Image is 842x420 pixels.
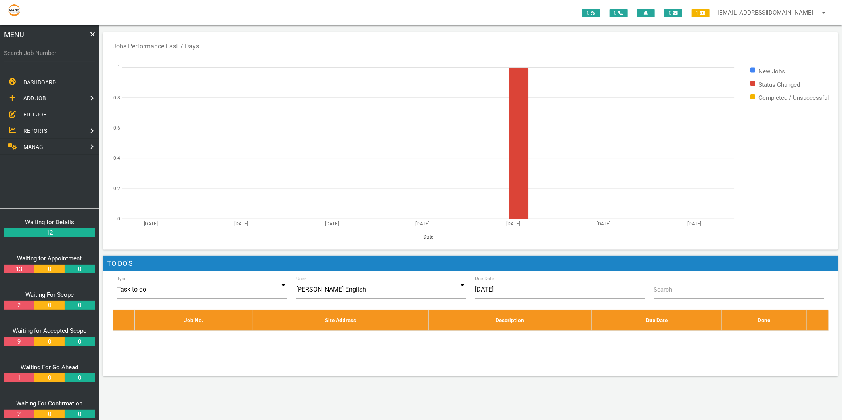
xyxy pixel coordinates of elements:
[325,221,339,227] text: [DATE]
[117,65,120,70] text: 1
[65,410,95,419] a: 0
[253,310,429,330] th: Site Address
[758,81,800,88] text: Status Changed
[65,301,95,310] a: 0
[8,4,21,17] img: s3file
[65,337,95,346] a: 0
[144,221,158,227] text: [DATE]
[23,128,47,134] span: REPORTS
[687,221,701,227] text: [DATE]
[582,9,600,17] span: 0
[117,275,127,282] label: Type
[17,400,83,407] a: Waiting For Confirmation
[4,373,34,382] a: 1
[475,275,494,282] label: Due Date
[4,49,95,58] label: Search Job Number
[113,155,120,161] text: 0.4
[758,94,829,101] text: Completed / Unsuccessful
[113,95,120,100] text: 0.8
[428,310,592,330] th: Description
[34,301,65,310] a: 0
[23,111,47,118] span: EDIT JOB
[34,410,65,419] a: 0
[113,125,120,131] text: 0.6
[4,301,34,310] a: 2
[654,285,672,294] label: Search
[4,410,34,419] a: 2
[13,327,86,334] a: Waiting for Accepted Scope
[610,9,628,17] span: 0
[21,364,78,371] a: Waiting For Go Ahead
[65,265,95,274] a: 0
[17,255,82,262] a: Waiting for Appointment
[4,265,34,274] a: 13
[23,79,56,86] span: DASHBOARD
[117,216,120,221] text: 0
[664,9,682,17] span: 0
[134,310,253,330] th: Job No.
[423,234,433,240] text: Date
[592,310,722,330] th: Due Date
[34,373,65,382] a: 0
[25,291,74,298] a: Waiting For Scope
[597,221,611,227] text: [DATE]
[34,337,65,346] a: 0
[103,256,838,271] h1: To Do's
[34,265,65,274] a: 0
[722,310,807,330] th: Done
[113,185,120,191] text: 0.2
[4,29,24,40] span: MENU
[23,95,46,102] span: ADD JOB
[23,144,46,150] span: MANAGE
[416,221,430,227] text: [DATE]
[113,42,199,50] text: Jobs Performance Last 7 Days
[506,221,520,227] text: [DATE]
[296,275,306,282] label: User
[25,219,74,226] a: Waiting for Details
[4,337,34,346] a: 9
[65,373,95,382] a: 0
[692,9,710,17] span: 1
[758,67,785,74] text: New Jobs
[4,228,95,237] a: 12
[234,221,248,227] text: [DATE]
